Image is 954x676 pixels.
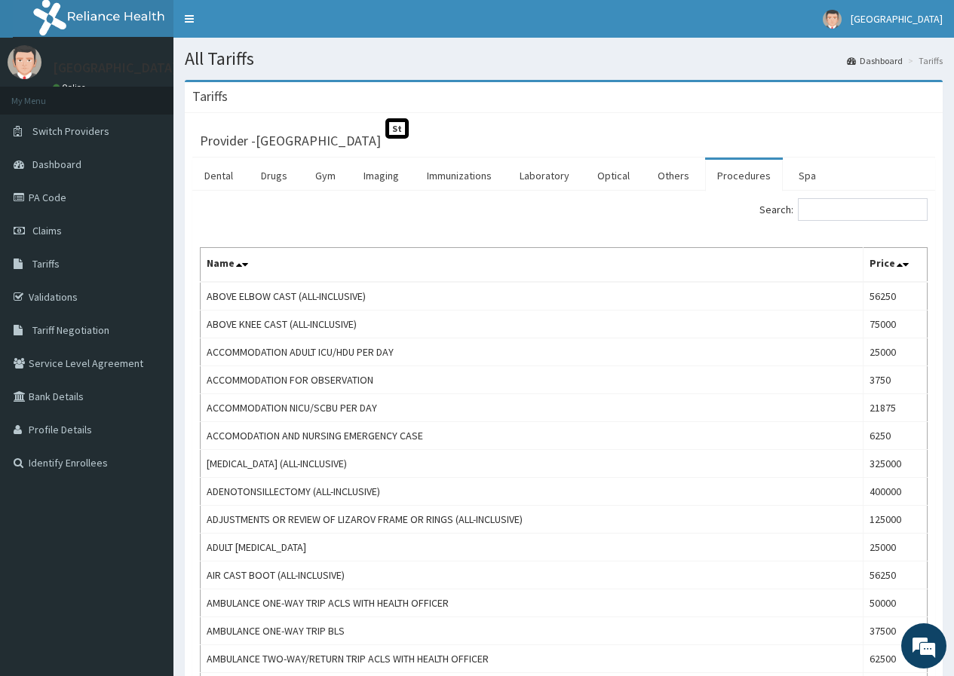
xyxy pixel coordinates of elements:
[863,422,927,450] td: 6250
[32,124,109,138] span: Switch Providers
[863,338,927,366] td: 25000
[851,12,943,26] span: [GEOGRAPHIC_DATA]
[863,478,927,506] td: 400000
[8,411,287,464] textarea: Type your message and hit 'Enter'
[201,450,864,478] td: [MEDICAL_DATA] (ALL-INCLUSIVE)
[863,645,927,673] td: 62500
[847,54,903,67] a: Dashboard
[705,160,783,191] a: Procedures
[201,645,864,673] td: AMBULANCE TWO-WAY/RETURN TRIP ACLS WITH HEALTH OFFICER
[201,506,864,534] td: ADJUSTMENTS OR REVIEW OF LIZAROV FRAME OR RINGS (ALL-INCLUSIVE)
[863,248,927,283] th: Price
[201,394,864,422] td: ACCOMMODATION NICU/SCBU PER DAY
[53,61,177,75] p: [GEOGRAPHIC_DATA]
[863,617,927,645] td: 37500
[863,282,927,310] td: 56250
[192,160,245,191] a: Dental
[32,323,109,337] span: Tariff Negotiation
[201,366,864,394] td: ACCOMMODATION FOR OBSERVATION
[201,478,864,506] td: ADENOTONSILLECTOMY (ALL-INCLUSIVE)
[863,506,927,534] td: 125000
[201,248,864,283] th: Name
[87,190,208,342] span: We're online!
[247,8,284,44] div: Minimize live chat window
[904,54,943,67] li: Tariffs
[201,561,864,589] td: AIR CAST BOOT (ALL-INCLUSIVE)
[53,82,89,93] a: Online
[415,160,504,191] a: Immunizations
[78,84,253,104] div: Chat with us now
[201,617,864,645] td: AMBULANCE ONE-WAY TRIP BLS
[28,75,61,113] img: d_794563401_company_1708531726252_794563401
[201,534,864,561] td: ADULT [MEDICAL_DATA]
[863,394,927,422] td: 21875
[585,160,642,191] a: Optical
[863,534,927,561] td: 25000
[303,160,348,191] a: Gym
[32,224,62,237] span: Claims
[201,338,864,366] td: ACCOMMODATION ADULT ICU/HDU PER DAY
[863,310,927,338] td: 75000
[32,257,60,271] span: Tariffs
[200,134,381,148] h3: Provider - [GEOGRAPHIC_DATA]
[8,45,41,79] img: User Image
[646,160,701,191] a: Others
[787,160,828,191] a: Spa
[201,282,864,310] td: ABOVE ELBOW CAST (ALL-INCLUSIVE)
[863,589,927,617] td: 50000
[798,198,928,221] input: Search:
[351,160,411,191] a: Imaging
[201,589,864,617] td: AMBULANCE ONE-WAY TRIP ACLS WITH HEALTH OFFICER
[192,90,228,103] h3: Tariffs
[201,310,864,338] td: ABOVE KNEE CAST (ALL-INCLUSIVE)
[32,158,81,171] span: Dashboard
[823,10,842,29] img: User Image
[863,561,927,589] td: 56250
[385,118,409,139] span: St
[249,160,299,191] a: Drugs
[201,422,864,450] td: ACCOMODATION AND NURSING EMERGENCY CASE
[863,366,927,394] td: 3750
[508,160,581,191] a: Laboratory
[759,198,928,221] label: Search:
[185,49,943,69] h1: All Tariffs
[863,450,927,478] td: 325000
